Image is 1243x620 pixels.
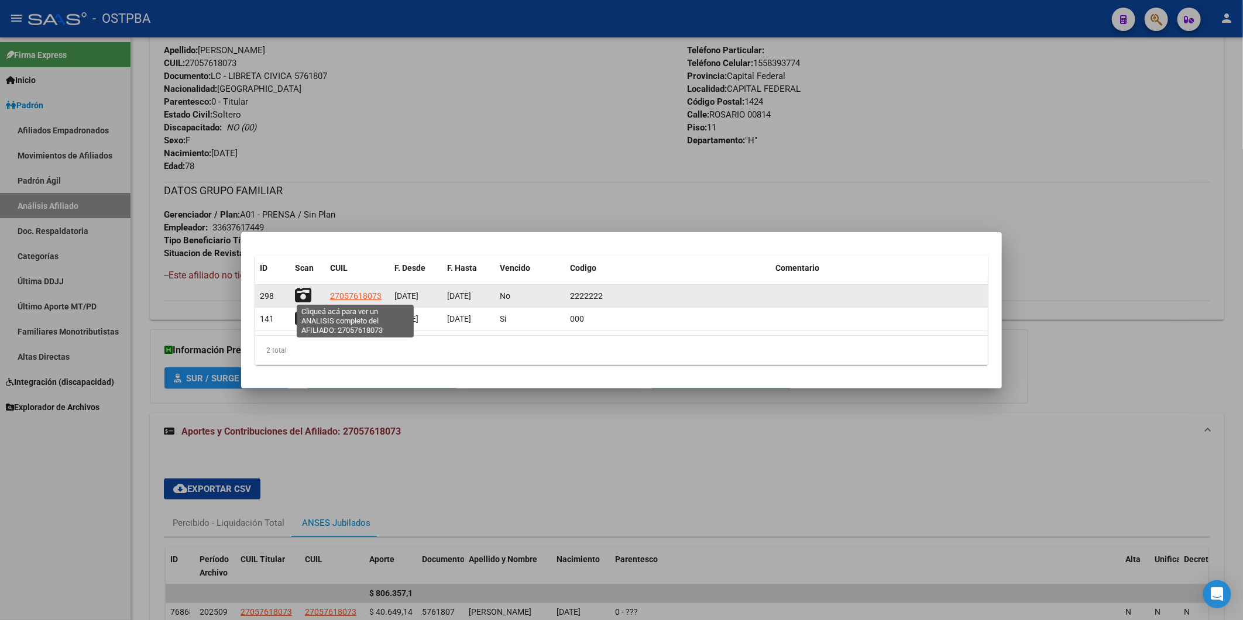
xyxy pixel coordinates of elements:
span: [DATE] [394,291,418,301]
datatable-header-cell: Comentario [771,256,988,281]
span: ID [260,263,267,273]
span: 2222222 [570,291,603,301]
span: 141 [260,314,274,323]
datatable-header-cell: Vencido [495,256,565,281]
datatable-header-cell: F. Desde [390,256,442,281]
datatable-header-cell: CUIL [325,256,390,281]
span: 27057618073 [330,314,382,323]
span: Vencido [500,263,530,273]
span: F. Desde [394,263,425,273]
span: F. Hasta [447,263,477,273]
span: No [500,291,510,301]
span: 27057618073 [330,291,382,301]
span: [DATE] [447,291,471,301]
span: 298 [260,291,274,301]
datatable-header-cell: F. Hasta [442,256,495,281]
span: [DATE] [394,314,418,323]
datatable-header-cell: Scan [290,256,325,281]
div: Open Intercom Messenger [1203,580,1231,608]
span: Scan [295,263,314,273]
span: Codigo [570,263,596,273]
span: CUIL [330,263,348,273]
span: Comentario [775,263,819,273]
span: [DATE] [447,314,471,323]
div: 2 total [255,336,988,365]
datatable-header-cell: Codigo [565,256,771,281]
datatable-header-cell: ID [255,256,290,281]
span: 000 [570,314,584,323]
span: Si [500,314,506,323]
